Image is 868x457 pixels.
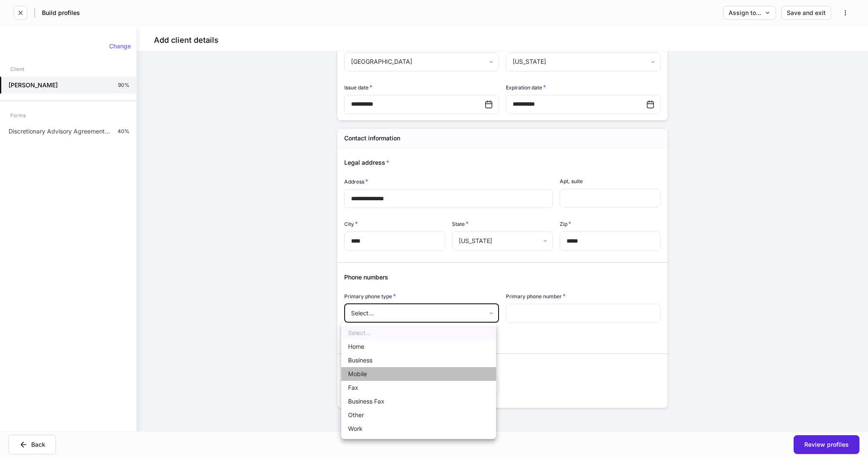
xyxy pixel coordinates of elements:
li: Business Fax [341,395,496,408]
li: Other [341,408,496,422]
li: Mobile [341,367,496,381]
li: Business [341,353,496,367]
li: Fax [341,381,496,395]
li: Work [341,422,496,436]
li: Home [341,340,496,353]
